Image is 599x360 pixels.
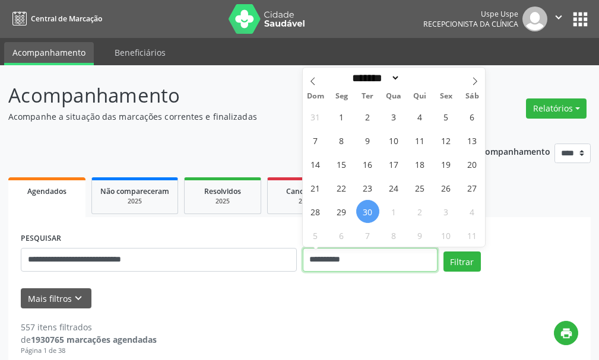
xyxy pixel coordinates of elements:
span: Outubro 5, 2025 [304,224,327,247]
span: Setembro 27, 2025 [461,176,484,199]
span: Setembro 3, 2025 [382,105,405,128]
div: 2025 [100,197,169,206]
p: Acompanhamento [8,81,416,110]
span: Sex [433,93,459,100]
span: Seg [328,93,354,100]
span: Outubro 2, 2025 [408,200,432,223]
span: Setembro 21, 2025 [304,176,327,199]
span: Setembro 18, 2025 [408,152,432,176]
a: Beneficiários [106,42,174,63]
p: Ano de acompanhamento [445,144,550,158]
div: Página 1 de 38 [21,346,157,356]
span: Resolvidos [204,186,241,196]
span: Setembro 17, 2025 [382,152,405,176]
span: Agosto 31, 2025 [304,105,327,128]
span: Setembro 9, 2025 [356,129,379,152]
span: Setembro 15, 2025 [330,152,353,176]
span: Outubro 7, 2025 [356,224,379,247]
span: Setembro 10, 2025 [382,129,405,152]
span: Outubro 4, 2025 [461,200,484,223]
span: Setembro 1, 2025 [330,105,353,128]
span: Ter [354,93,381,100]
button: Mais filtroskeyboard_arrow_down [21,288,91,309]
img: img [522,7,547,31]
span: Outubro 9, 2025 [408,224,432,247]
strong: 1930765 marcações agendadas [31,334,157,345]
span: Setembro 13, 2025 [461,129,484,152]
button:  [547,7,570,31]
span: Setembro 24, 2025 [382,176,405,199]
span: Setembro 8, 2025 [330,129,353,152]
span: Qui [407,93,433,100]
span: Setembro 6, 2025 [461,105,484,128]
span: Setembro 7, 2025 [304,129,327,152]
span: Agendados [27,186,66,196]
span: Setembro 29, 2025 [330,200,353,223]
span: Cancelados [286,186,326,196]
span: Outubro 8, 2025 [382,224,405,247]
span: Qua [381,93,407,100]
p: Acompanhe a situação das marcações correntes e finalizadas [8,110,416,123]
span: Outubro 11, 2025 [461,224,484,247]
span: Recepcionista da clínica [423,19,518,29]
select: Month [348,72,401,84]
i:  [552,11,565,24]
span: Setembro 23, 2025 [356,176,379,199]
div: 557 itens filtrados [21,321,157,333]
span: Não compareceram [100,186,169,196]
span: Setembro 14, 2025 [304,152,327,176]
span: Setembro 4, 2025 [408,105,432,128]
span: Setembro 25, 2025 [408,176,432,199]
button: Filtrar [443,251,481,272]
a: Acompanhamento [4,42,94,65]
span: Outubro 6, 2025 [330,224,353,247]
span: Sáb [459,93,485,100]
span: Setembro 20, 2025 [461,152,484,176]
div: Uspe Uspe [423,9,518,19]
span: Setembro 2, 2025 [356,105,379,128]
button: Relatórios [526,98,587,119]
i: print [560,327,573,340]
div: 2025 [193,197,252,206]
a: Central de Marcação [8,9,102,28]
span: Setembro 19, 2025 [435,152,458,176]
span: Setembro 5, 2025 [435,105,458,128]
span: Setembro 12, 2025 [435,129,458,152]
button: apps [570,9,591,30]
span: Dom [303,93,329,100]
input: Year [400,72,439,84]
div: 2025 [276,197,335,206]
span: Setembro 16, 2025 [356,152,379,176]
span: Central de Marcação [31,14,102,24]
span: Outubro 1, 2025 [382,200,405,223]
span: Setembro 11, 2025 [408,129,432,152]
div: de [21,333,157,346]
button: print [554,321,578,345]
span: Setembro 26, 2025 [435,176,458,199]
span: Outubro 10, 2025 [435,224,458,247]
span: Setembro 30, 2025 [356,200,379,223]
span: Outubro 3, 2025 [435,200,458,223]
span: Setembro 22, 2025 [330,176,353,199]
i: keyboard_arrow_down [72,292,85,305]
span: Setembro 28, 2025 [304,200,327,223]
label: PESQUISAR [21,230,61,248]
